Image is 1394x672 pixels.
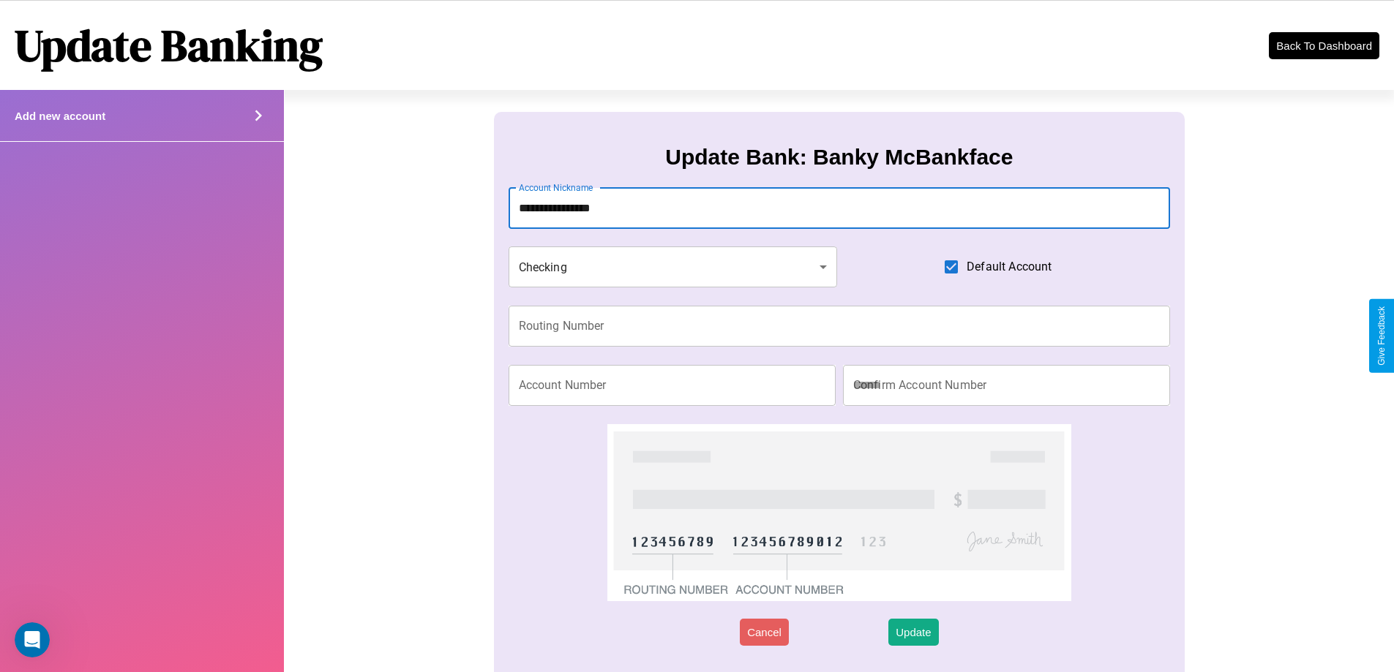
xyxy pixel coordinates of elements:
div: Give Feedback [1376,306,1387,366]
div: Checking [509,246,838,287]
h4: Add new account [15,110,105,122]
h1: Update Banking [15,15,323,75]
h3: Update Bank: Banky McBankface [665,145,1013,170]
button: Cancel [740,619,789,646]
button: Update [888,619,938,646]
button: Back To Dashboard [1269,32,1379,59]
span: Default Account [967,258,1052,276]
img: check [607,424,1071,601]
iframe: Intercom live chat [15,622,50,657]
label: Account Nickname [519,181,593,194]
